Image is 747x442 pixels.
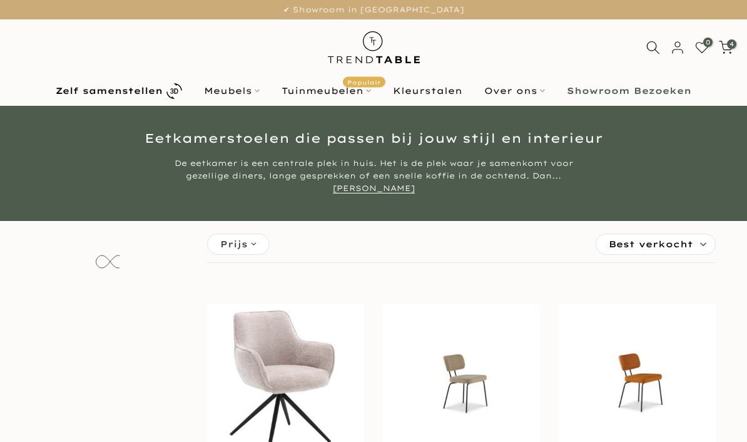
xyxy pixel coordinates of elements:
label: Sorteren:Best verkocht [596,234,715,254]
a: Meubels [193,83,271,98]
h1: Eetkamerstoelen die passen bij jouw stijl en interieur [9,132,738,145]
span: 0 [703,38,713,47]
a: Zelf samenstellen [45,80,193,102]
span: Best verkocht [609,234,693,254]
a: 0 [695,41,709,54]
span: Populair [343,77,385,88]
b: Zelf samenstellen [56,86,163,95]
a: [PERSON_NAME] [333,183,415,193]
a: Showroom Bezoeken [556,83,703,98]
a: Over ons [474,83,556,98]
a: Kleurstalen [382,83,474,98]
img: trend-table [319,19,429,75]
p: ✔ Showroom in [GEOGRAPHIC_DATA] [16,3,731,17]
div: De eetkamer is een centrale plek in huis. Het is de plek waar je samenkomt voor gezellige diners,... [139,157,608,195]
a: TuinmeubelenPopulair [271,83,382,98]
iframe: toggle-frame [1,378,64,441]
b: Showroom Bezoeken [567,86,691,95]
span: Prijs [220,237,248,251]
span: 4 [727,39,736,49]
a: 4 [719,41,733,54]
